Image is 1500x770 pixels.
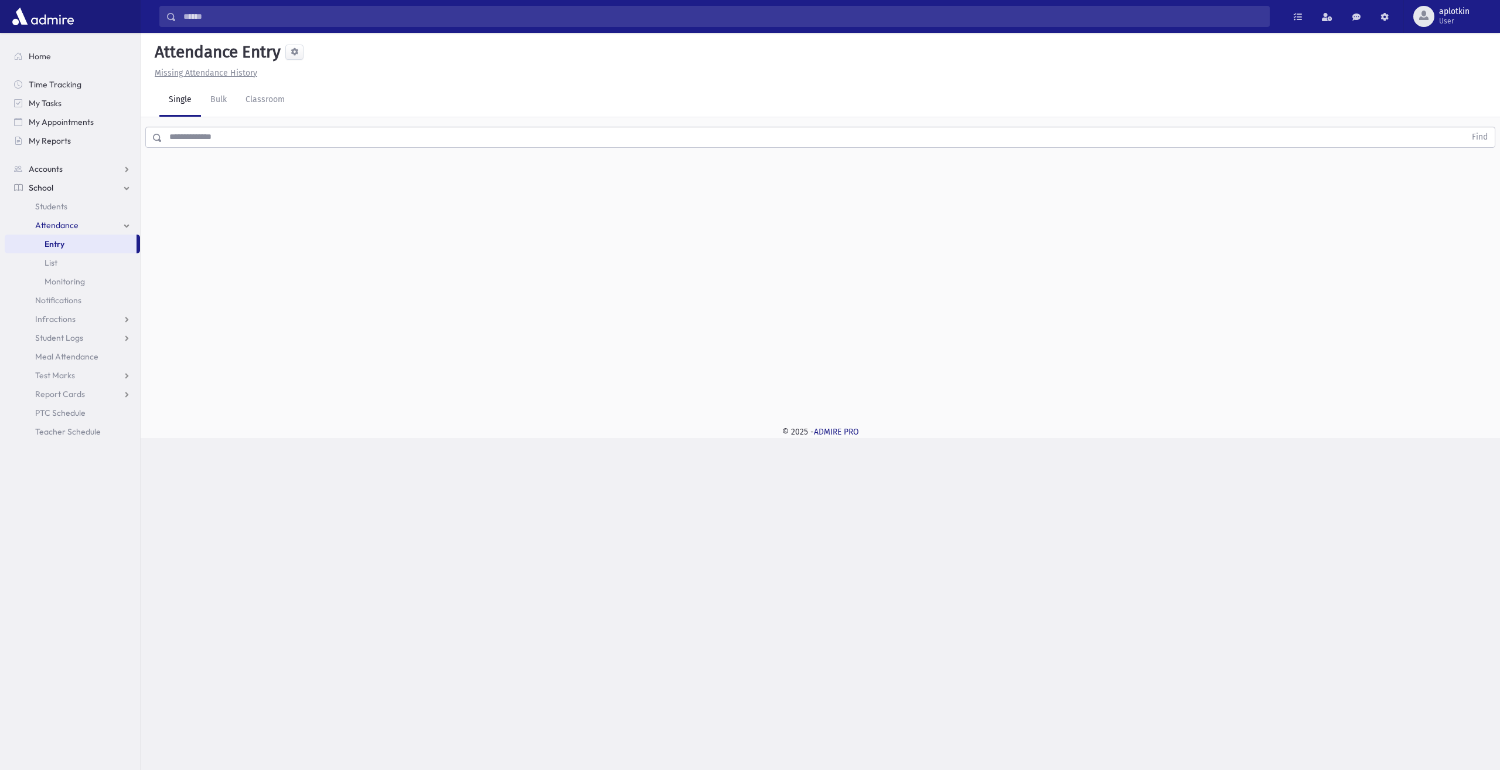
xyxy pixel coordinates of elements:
[29,79,81,90] span: Time Tracking
[5,272,140,291] a: Monitoring
[159,426,1481,438] div: © 2025 -
[9,5,77,28] img: AdmirePro
[1439,16,1470,26] span: User
[5,366,140,385] a: Test Marks
[5,160,140,178] a: Accounts
[29,117,94,127] span: My Appointments
[35,333,83,343] span: Student Logs
[5,216,140,235] a: Attendance
[35,201,67,212] span: Students
[5,328,140,347] a: Student Logs
[5,310,140,328] a: Infractions
[45,276,85,287] span: Monitoring
[5,347,140,366] a: Meal Attendance
[159,84,201,117] a: Single
[1439,7,1470,16] span: aplotkin
[35,351,98,362] span: Meal Attendance
[5,403,140,422] a: PTC Schedule
[155,68,257,78] u: Missing Attendance History
[5,94,140,113] a: My Tasks
[29,135,71,146] span: My Reports
[45,257,57,268] span: List
[35,370,75,381] span: Test Marks
[5,253,140,272] a: List
[5,113,140,131] a: My Appointments
[35,389,85,399] span: Report Cards
[150,68,257,78] a: Missing Attendance History
[5,75,140,94] a: Time Tracking
[5,197,140,216] a: Students
[5,178,140,197] a: School
[1465,127,1495,147] button: Find
[814,427,859,437] a: ADMIRE PRO
[35,220,79,230] span: Attendance
[29,98,62,108] span: My Tasks
[29,182,53,193] span: School
[5,385,140,403] a: Report Cards
[35,426,101,437] span: Teacher Schedule
[29,51,51,62] span: Home
[5,422,140,441] a: Teacher Schedule
[176,6,1269,27] input: Search
[29,164,63,174] span: Accounts
[35,408,86,418] span: PTC Schedule
[45,239,64,249] span: Entry
[5,291,140,310] a: Notifications
[201,84,236,117] a: Bulk
[5,47,140,66] a: Home
[236,84,294,117] a: Classroom
[5,131,140,150] a: My Reports
[35,314,76,324] span: Infractions
[150,42,281,62] h5: Attendance Entry
[5,235,137,253] a: Entry
[35,295,81,306] span: Notifications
